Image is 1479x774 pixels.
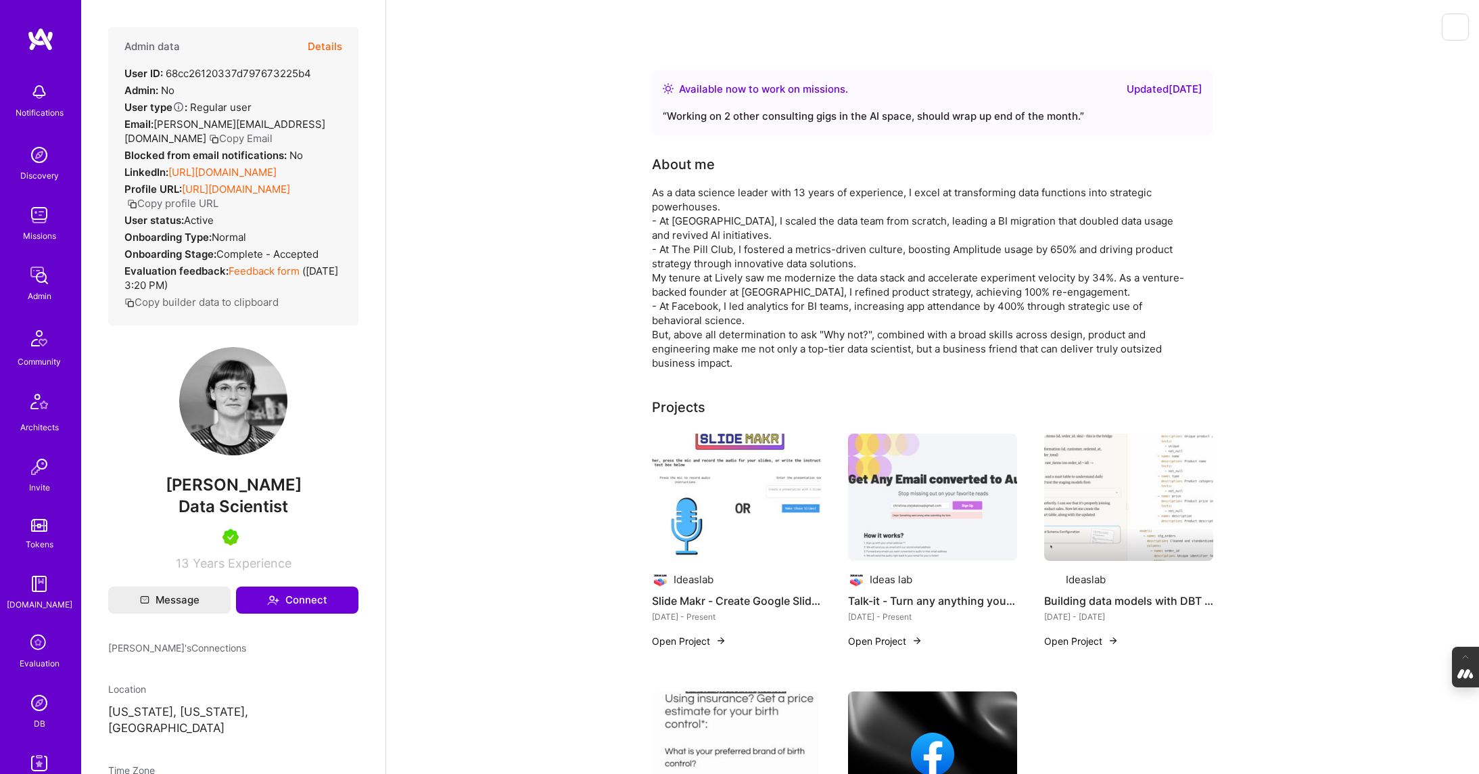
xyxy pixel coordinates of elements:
[848,634,922,648] button: Open Project
[108,682,358,696] div: Location
[26,78,53,106] img: bell
[124,148,303,162] div: No
[652,185,1193,370] div: As a data science leader with 13 years of experience, I excel at transforming data functions into...
[16,106,64,120] div: Notifications
[1044,572,1060,588] img: Company logo
[209,131,273,145] button: Copy Email
[848,592,1017,610] h4: Talk-it - Turn any anything you want to read, into Audio
[1066,572,1106,587] div: Ideaslab
[193,556,291,570] span: Years Experience
[124,118,154,131] strong: Email:
[652,434,821,561] img: Slide Makr - Create Google Slides Effortlessly, with Voice
[124,166,168,179] strong: LinkedIn:
[124,66,311,81] div: 68cc26120337d797673225b4
[848,572,864,588] img: Company logo
[1044,592,1213,610] h4: Building data models with DBT MCP
[26,453,53,480] img: Invite
[108,587,231,614] button: Message
[18,355,61,369] div: Community
[124,67,163,80] strong: User ID:
[1127,81,1202,97] div: Updated [DATE]
[26,262,53,289] img: admin teamwork
[1108,635,1119,646] img: arrow-right
[26,202,53,229] img: teamwork
[652,572,668,588] img: Company logo
[182,183,290,196] a: [URL][DOMAIN_NAME]
[209,134,219,144] i: icon Copy
[172,101,185,113] i: Help
[23,388,55,420] img: Architects
[679,81,848,97] div: Available now to work on missions .
[20,656,60,670] div: Evaluation
[308,27,342,66] button: Details
[652,634,726,648] button: Open Project
[127,196,218,210] button: Copy profile URL
[28,289,51,303] div: Admin
[108,704,358,737] p: [US_STATE], [US_STATE], [GEOGRAPHIC_DATA]
[663,83,674,94] img: Availability
[236,587,358,614] button: Connect
[7,597,72,612] div: [DOMAIN_NAME]
[1044,434,1213,561] img: Building data models with DBT MCP
[176,556,189,570] span: 13
[124,295,279,309] button: Copy builder data to clipboard
[124,101,187,114] strong: User type :
[1044,610,1213,624] div: [DATE] - [DATE]
[23,229,56,243] div: Missions
[674,572,713,587] div: Ideaslab
[124,100,252,114] div: Regular user
[216,248,319,260] span: Complete - Accepted
[652,592,821,610] h4: Slide Makr - Create Google Slides Effortlessly, with Voice
[124,265,229,277] strong: Evaluation feedback:
[124,231,212,244] strong: Onboarding Type:
[108,475,358,495] span: [PERSON_NAME]
[652,610,821,624] div: [DATE] - Present
[124,264,342,292] div: ( [DATE] 3:20 PM )
[229,265,300,277] a: Feedback form
[124,214,184,227] strong: User status:
[848,610,1017,624] div: [DATE] - Present
[26,141,53,168] img: discovery
[267,594,279,606] i: icon Connect
[26,570,53,597] img: guide book
[848,434,1017,561] img: Talk-it - Turn any anything you want to read, into Audio
[26,537,53,551] div: Tokens
[870,572,912,587] div: Ideas lab
[124,149,289,162] strong: Blocked from email notifications:
[184,214,214,227] span: Active
[663,108,1202,124] div: “ Working on 2 other consulting gigs in the AI space, should wrap up end of the month. ”
[31,519,47,532] img: tokens
[26,689,53,716] img: Admin Search
[715,635,726,646] img: arrow-right
[212,231,246,244] span: normal
[27,27,54,51] img: logo
[1044,634,1119,648] button: Open Project
[179,347,287,455] img: User Avatar
[912,635,922,646] img: arrow-right
[29,480,50,495] div: Invite
[124,118,325,145] span: [PERSON_NAME][EMAIL_ADDRESS][DOMAIN_NAME]
[124,83,174,97] div: No
[20,168,59,183] div: Discovery
[124,248,216,260] strong: Onboarding Stage:
[124,41,180,53] h4: Admin data
[140,595,149,605] i: icon Mail
[23,322,55,355] img: Community
[127,199,137,209] i: icon Copy
[20,420,59,434] div: Architects
[124,84,158,97] strong: Admin:
[179,497,288,516] span: Data Scientist
[34,716,45,731] div: DB
[222,529,239,545] img: A.Teamer in Residence
[652,397,705,417] div: Projects
[108,641,246,655] span: [PERSON_NAME]'s Connections
[124,298,135,308] i: icon Copy
[124,183,182,196] strong: Profile URL:
[168,166,277,179] a: [URL][DOMAIN_NAME]
[652,154,715,175] div: About me
[26,631,52,656] i: icon SelectionTeam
